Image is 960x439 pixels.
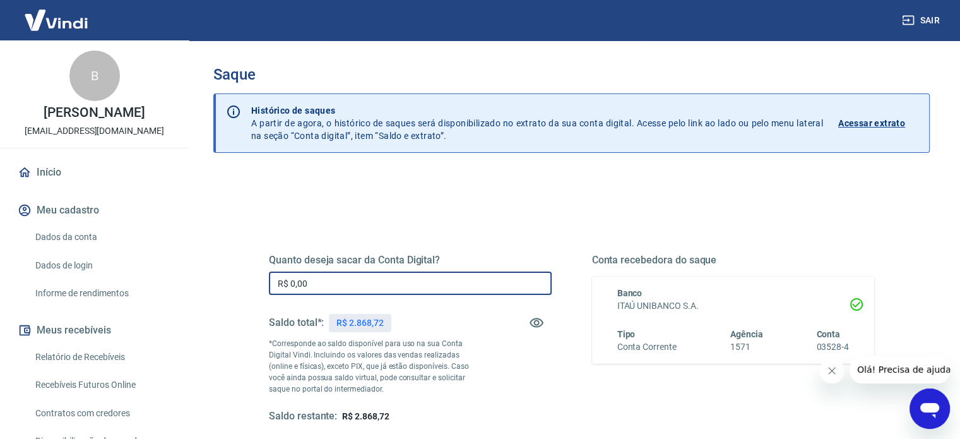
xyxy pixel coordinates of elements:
img: Vindi [15,1,97,39]
span: Agência [730,329,763,339]
a: Informe de rendimentos [30,280,174,306]
h6: Conta Corrente [617,340,677,354]
a: Recebíveis Futuros Online [30,372,174,398]
a: Acessar extrato [838,104,919,142]
h5: Saldo restante: [269,410,337,423]
div: B [69,51,120,101]
iframe: Botão para abrir a janela de mensagens [910,388,950,429]
h6: 1571 [730,340,763,354]
span: Conta [816,329,840,339]
a: Relatório de Recebíveis [30,344,174,370]
button: Meus recebíveis [15,316,174,344]
p: R$ 2.868,72 [336,316,383,330]
span: Tipo [617,329,636,339]
span: R$ 2.868,72 [342,411,389,421]
p: [EMAIL_ADDRESS][DOMAIN_NAME] [25,124,164,138]
h6: ITAÚ UNIBANCO S.A. [617,299,850,313]
h5: Saldo total*: [269,316,324,329]
a: Contratos com credores [30,400,174,426]
p: *Corresponde ao saldo disponível para uso na sua Conta Digital Vindi. Incluindo os valores das ve... [269,338,481,395]
p: Acessar extrato [838,117,905,129]
span: Olá! Precisa de ajuda? [8,9,106,19]
h3: Saque [213,66,930,83]
a: Início [15,159,174,186]
button: Meu cadastro [15,196,174,224]
iframe: Mensagem da empresa [850,356,950,383]
h5: Quanto deseja sacar da Conta Digital? [269,254,552,267]
h5: Conta recebedora do saque [592,254,875,267]
a: Dados da conta [30,224,174,250]
p: Histórico de saques [251,104,823,117]
button: Sair [899,9,945,32]
a: Dados de login [30,253,174,279]
h6: 03528-4 [816,340,849,354]
iframe: Fechar mensagem [819,358,844,383]
p: A partir de agora, o histórico de saques será disponibilizado no extrato da sua conta digital. Ac... [251,104,823,142]
span: Banco [617,288,643,298]
p: [PERSON_NAME] [44,106,145,119]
